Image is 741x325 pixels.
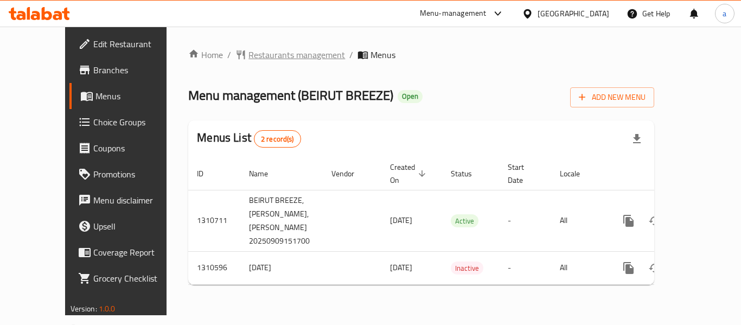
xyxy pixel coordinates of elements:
span: Name [249,167,282,180]
a: Home [188,48,223,61]
span: Menus [370,48,395,61]
a: Restaurants management [235,48,345,61]
a: Branches [69,57,189,83]
span: Start Date [508,161,538,187]
button: more [616,255,642,281]
a: Choice Groups [69,109,189,135]
td: - [499,251,551,284]
span: [DATE] [390,213,412,227]
a: Menu disclaimer [69,187,189,213]
span: Menu disclaimer [93,194,180,207]
div: Open [398,90,423,103]
div: [GEOGRAPHIC_DATA] [538,8,609,20]
table: enhanced table [188,157,729,285]
button: Change Status [642,255,668,281]
span: Created On [390,161,429,187]
span: Coverage Report [93,246,180,259]
span: Edit Restaurant [93,37,180,50]
span: ID [197,167,218,180]
span: 1.0.0 [99,302,116,316]
span: Grocery Checklist [93,272,180,285]
td: 1310596 [188,251,240,284]
td: All [551,251,607,284]
span: Add New Menu [579,91,646,104]
div: Export file [624,126,650,152]
h2: Menus List [197,130,301,148]
button: Add New Menu [570,87,654,107]
span: Status [451,167,486,180]
span: Vendor [331,167,368,180]
td: - [499,190,551,251]
td: All [551,190,607,251]
span: Promotions [93,168,180,181]
span: Menu management ( BEIRUT BREEZE ) [188,83,393,107]
span: Restaurants management [248,48,345,61]
div: Active [451,214,478,227]
span: Coupons [93,142,180,155]
a: Edit Restaurant [69,31,189,57]
a: Promotions [69,161,189,187]
span: a [723,8,726,20]
span: 2 record(s) [254,134,301,144]
span: Active [451,215,478,227]
button: more [616,208,642,234]
span: Version: [71,302,97,316]
a: Grocery Checklist [69,265,189,291]
span: Upsell [93,220,180,233]
li: / [349,48,353,61]
a: Upsell [69,213,189,239]
a: Coverage Report [69,239,189,265]
span: Choice Groups [93,116,180,129]
td: 1310711 [188,190,240,251]
td: BEIRUT BREEZE, [PERSON_NAME],[PERSON_NAME] 20250909151700 [240,190,323,251]
span: Inactive [451,262,483,275]
span: Locale [560,167,594,180]
span: Menus [95,90,180,103]
span: [DATE] [390,260,412,275]
span: Open [398,92,423,101]
a: Menus [69,83,189,109]
a: Coupons [69,135,189,161]
li: / [227,48,231,61]
td: [DATE] [240,251,323,284]
button: Change Status [642,208,668,234]
nav: breadcrumb [188,48,654,61]
th: Actions [607,157,729,190]
span: Branches [93,63,180,77]
div: Menu-management [420,7,487,20]
div: Total records count [254,130,301,148]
